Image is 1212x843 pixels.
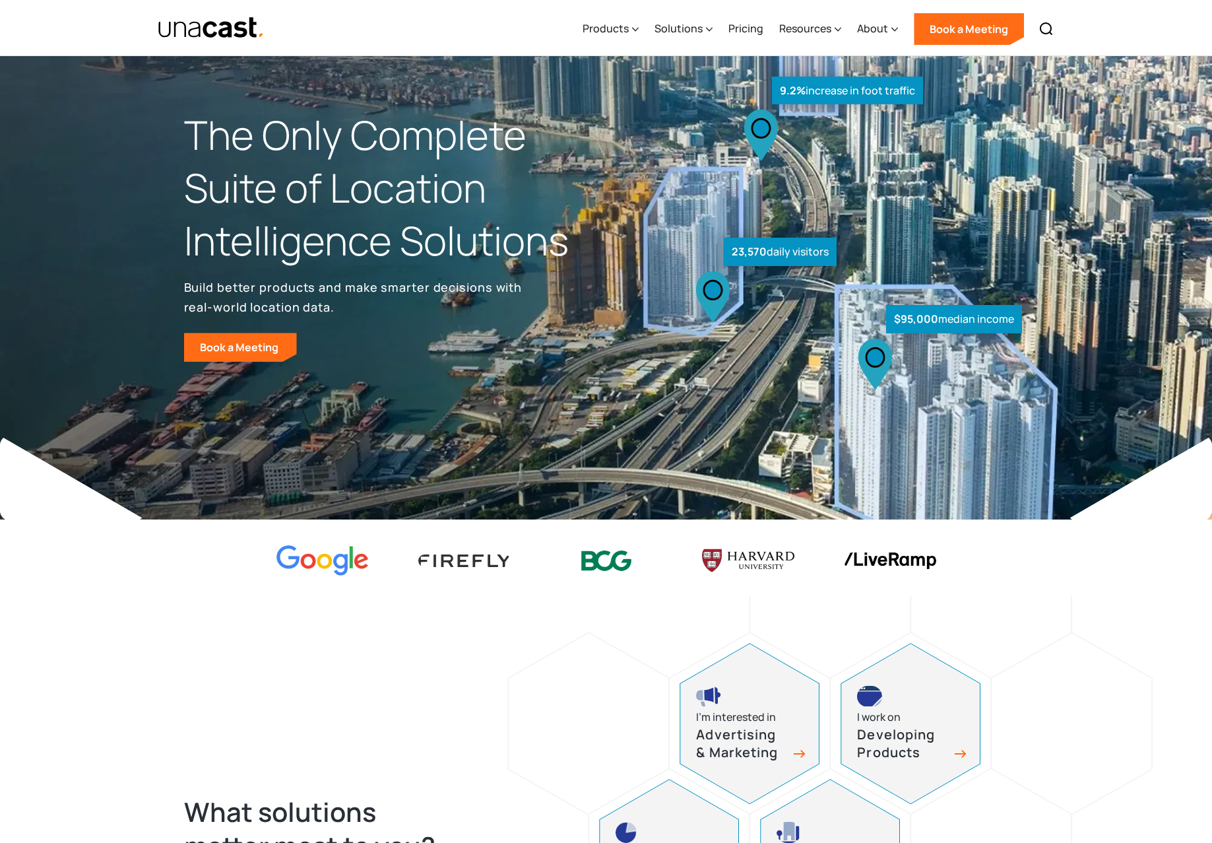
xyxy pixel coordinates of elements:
div: Products [583,2,639,56]
div: I’m interested in [696,708,776,726]
strong: $95,000 [894,312,938,326]
div: median income [886,305,1022,333]
div: About [857,20,888,36]
img: BCG logo [560,542,653,580]
div: Resources [779,2,841,56]
img: Google logo Color [276,545,369,576]
div: Solutions [654,2,713,56]
h1: The Only Complete Suite of Location Intelligence Solutions [184,109,606,267]
a: advertising and marketing iconI’m interested inAdvertising & Marketing [680,643,819,804]
div: About [857,2,898,56]
a: Book a Meeting [184,333,297,362]
img: Harvard U logo [702,545,794,576]
h3: Advertising & Marketing [696,726,788,761]
img: liveramp logo [844,553,936,569]
strong: 9.2% [780,83,806,98]
div: Resources [779,20,831,36]
img: site selection icon [777,822,801,843]
h3: Developing Products [857,726,949,761]
div: Solutions [654,20,703,36]
img: Unacast text logo [158,17,265,40]
div: daily visitors [724,238,837,266]
img: developing products icon [857,686,882,707]
strong: 23,570 [732,244,767,259]
div: I work on [857,708,901,726]
a: developing products iconI work onDeveloping Products [841,643,980,804]
img: Search icon [1038,21,1054,37]
p: Build better products and make smarter decisions with real-world location data. [184,277,527,317]
div: increase in foot traffic [772,77,923,105]
img: Firefly Advertising logo [418,555,511,567]
div: Products [583,20,629,36]
img: advertising and marketing icon [696,686,721,707]
img: pie chart icon [616,822,637,843]
a: Pricing [728,2,763,56]
a: Book a Meeting [914,13,1024,45]
a: home [158,17,265,40]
